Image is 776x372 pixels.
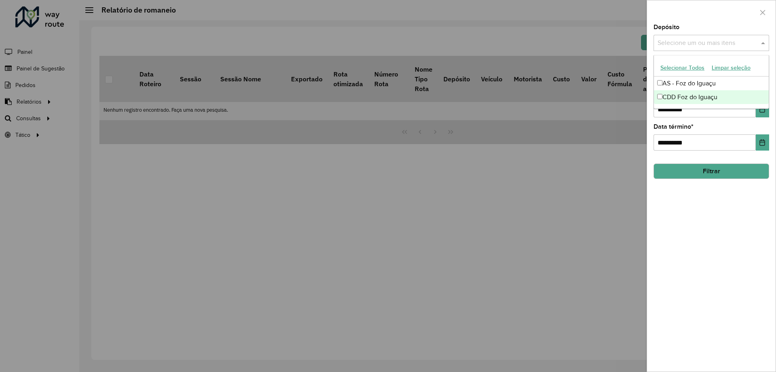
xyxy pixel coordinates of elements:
ng-dropdown-panel: Options list [654,55,769,109]
button: Choose Date [756,101,769,117]
button: Choose Date [756,134,769,151]
label: Data término [654,122,694,132]
button: Selecionar Todos [657,62,708,74]
div: CDD Foz do Iguaçu [654,90,769,104]
button: Limpar seleção [708,62,754,74]
div: AS - Foz do Iguaçu [654,77,769,90]
label: Depósito [654,22,679,32]
button: Filtrar [654,164,769,179]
